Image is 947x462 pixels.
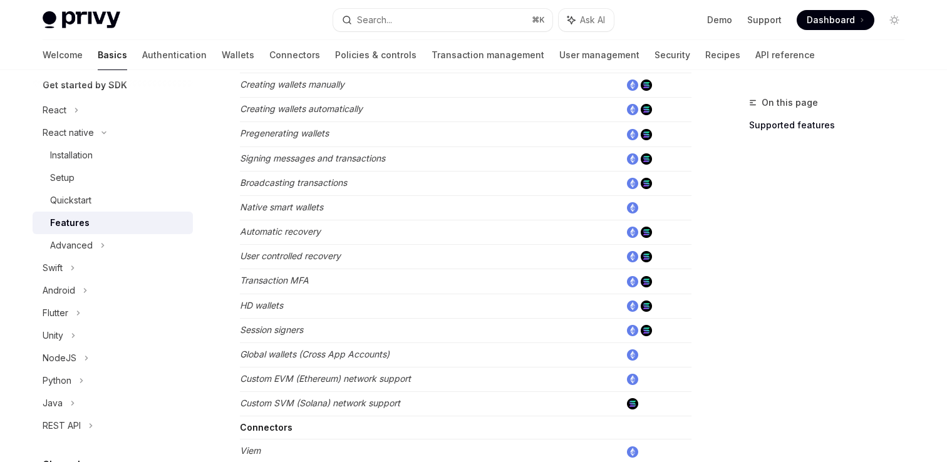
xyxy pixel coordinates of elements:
img: ethereum.png [627,300,638,312]
img: solana.png [627,398,638,409]
img: ethereum.png [627,178,638,189]
img: ethereum.png [627,202,638,213]
button: Toggle dark mode [884,10,904,30]
div: NodeJS [43,351,76,366]
em: Broadcasting transactions [240,177,347,188]
em: Session signers [240,324,303,335]
em: Automatic recovery [240,226,321,237]
div: React [43,103,66,118]
div: Quickstart [50,193,91,208]
em: Pregenerating wallets [240,128,329,138]
a: Transaction management [432,40,544,70]
div: Python [43,373,71,388]
a: Installation [33,144,193,167]
em: Native smart wallets [240,202,323,212]
div: Swift [43,260,63,275]
a: Features [33,212,193,234]
div: React native [43,125,94,140]
em: Custom SVM (Solana) network support [240,398,400,408]
div: Installation [50,148,93,163]
img: solana.png [641,276,652,287]
em: Creating wallets automatically [240,103,363,114]
a: Recipes [705,40,740,70]
img: ethereum.png [627,276,638,287]
a: Dashboard [797,10,874,30]
a: Quickstart [33,189,193,212]
span: Dashboard [807,14,855,26]
img: solana.png [641,80,652,91]
img: ethereum.png [627,153,638,165]
em: Transaction MFA [240,275,309,285]
div: Java [43,396,63,411]
a: Support [747,14,782,26]
img: solana.png [641,178,652,189]
a: Welcome [43,40,83,70]
em: Global wallets (Cross App Accounts) [240,349,390,359]
img: ethereum.png [627,104,638,115]
div: Advanced [50,238,93,253]
em: Custom EVM (Ethereum) network support [240,373,411,384]
a: API reference [755,40,815,70]
div: Flutter [43,305,68,321]
img: solana.png [641,325,652,336]
a: Security [655,40,690,70]
a: Connectors [269,40,320,70]
a: User management [559,40,639,70]
em: HD wallets [240,300,283,311]
img: ethereum.png [627,374,638,385]
div: Android [43,283,75,298]
span: Ask AI [580,14,605,26]
img: solana.png [641,153,652,165]
img: solana.png [641,300,652,312]
img: ethereum.png [627,129,638,140]
img: solana.png [641,129,652,140]
a: Setup [33,167,193,189]
img: ethereum.png [627,251,638,262]
button: Search...⌘K [333,9,552,31]
div: Unity [43,328,63,343]
a: Authentication [142,40,207,70]
span: On this page [762,95,818,110]
img: light logo [43,11,120,29]
strong: Connectors [240,422,292,433]
span: ⌘ K [532,15,545,25]
a: Basics [98,40,127,70]
a: Demo [707,14,732,26]
em: Signing messages and transactions [240,153,385,163]
img: ethereum.png [627,349,638,361]
div: Setup [50,170,75,185]
div: REST API [43,418,81,433]
button: Ask AI [559,9,614,31]
img: solana.png [641,104,652,115]
div: Search... [357,13,392,28]
div: Features [50,215,90,230]
img: solana.png [641,251,652,262]
a: Policies & controls [335,40,417,70]
em: Creating wallets manually [240,79,344,90]
img: solana.png [641,227,652,238]
em: Viem [240,445,261,456]
a: Supported features [749,115,914,135]
img: ethereum.png [627,325,638,336]
img: ethereum.png [627,80,638,91]
em: User controlled recovery [240,250,341,261]
a: Wallets [222,40,254,70]
img: ethereum.png [627,227,638,238]
img: ethereum.png [627,446,638,458]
